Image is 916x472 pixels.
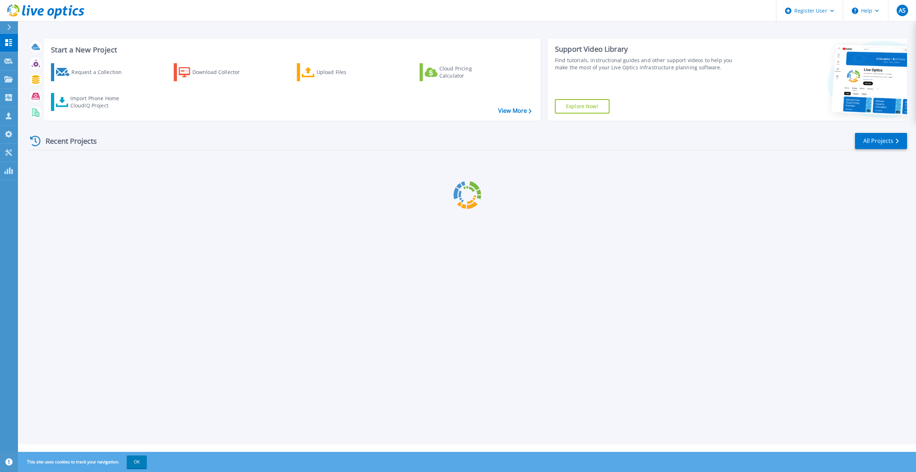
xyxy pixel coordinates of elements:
[28,132,107,150] div: Recent Projects
[70,95,126,109] div: Import Phone Home CloudIQ Project
[498,107,532,114] a: View More
[420,63,500,81] a: Cloud Pricing Calculator
[555,57,740,71] div: Find tutorials, instructional guides and other support videos to help you make the most of your L...
[899,8,906,13] span: AS
[192,65,250,79] div: Download Collector
[127,455,147,468] button: OK
[317,65,374,79] div: Upload Files
[174,63,254,81] a: Download Collector
[51,63,131,81] a: Request a Collection
[555,99,609,114] a: Explore Now!
[20,455,147,468] span: This site uses cookies to track your navigation.
[51,46,531,54] h3: Start a New Project
[71,65,129,79] div: Request a Collection
[439,65,497,79] div: Cloud Pricing Calculator
[555,45,740,54] div: Support Video Library
[297,63,377,81] a: Upload Files
[855,133,907,149] a: All Projects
